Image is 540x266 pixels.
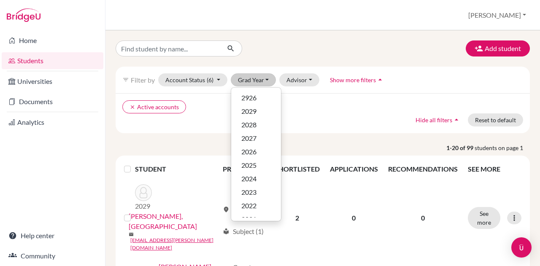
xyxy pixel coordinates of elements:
[452,116,461,124] i: arrow_drop_up
[223,226,264,236] div: Subject (1)
[466,40,530,56] button: Add student
[446,143,475,152] strong: 1-20 of 99
[270,159,325,179] th: SHORTLISTED
[122,76,129,83] i: filter_list
[223,199,265,220] div: Country (3)
[2,247,103,264] a: Community
[241,106,256,116] span: 2029
[241,214,256,224] span: 2021
[231,212,281,226] button: 2021
[511,237,532,258] div: Open Intercom Messenger
[135,184,152,201] img: Alberico, Cambria
[468,207,500,229] button: See more
[231,159,281,172] button: 2025
[241,187,256,197] span: 2023
[2,52,103,69] a: Students
[231,105,281,118] button: 2029
[231,73,276,86] button: Grad Year
[325,179,383,257] td: 0
[231,91,281,105] button: 2926
[7,8,40,22] img: Bridge-U
[468,113,523,126] button: Reset to default
[2,93,103,110] a: Documents
[223,206,229,213] span: location_on
[129,232,134,237] span: mail
[325,159,383,179] th: APPLICATIONS
[116,40,220,56] input: Find student by name...
[330,76,376,83] span: Show more filters
[241,133,256,143] span: 2027
[383,159,463,179] th: RECOMMENDATIONS
[130,236,219,252] a: [EMAIL_ADDRESS][PERSON_NAME][DOMAIN_NAME]
[129,211,219,231] a: [PERSON_NAME], [GEOGRAPHIC_DATA]
[241,160,256,170] span: 2025
[131,76,155,84] span: Filter by
[207,76,213,83] span: (6)
[231,185,281,199] button: 2023
[2,73,103,90] a: Universities
[388,213,458,223] p: 0
[231,87,281,221] div: Grad Year
[130,104,135,110] i: clear
[464,7,530,23] button: [PERSON_NAME]
[475,143,530,152] span: students on page 1
[270,179,325,257] td: 2
[218,159,270,179] th: PROFILE
[376,75,384,84] i: arrow_drop_up
[241,174,256,184] span: 2024
[323,73,391,86] button: Show more filtersarrow_drop_up
[223,228,229,235] span: local_library
[279,73,319,86] button: Advisor
[122,100,186,113] button: clearActive accounts
[2,32,103,49] a: Home
[158,73,227,86] button: Account Status(6)
[408,113,468,126] button: Hide all filtersarrow_drop_up
[231,172,281,185] button: 2024
[241,93,256,103] span: 2926
[241,120,256,130] span: 2028
[463,159,526,179] th: SEE MORE
[231,118,281,132] button: 2028
[241,147,256,157] span: 2026
[2,114,103,131] a: Analytics
[135,159,217,179] th: STUDENT
[231,145,281,159] button: 2026
[416,116,452,124] span: Hide all filters
[135,201,152,211] p: 2029
[241,201,256,211] span: 2022
[231,199,281,212] button: 2022
[231,132,281,145] button: 2027
[2,227,103,244] a: Help center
